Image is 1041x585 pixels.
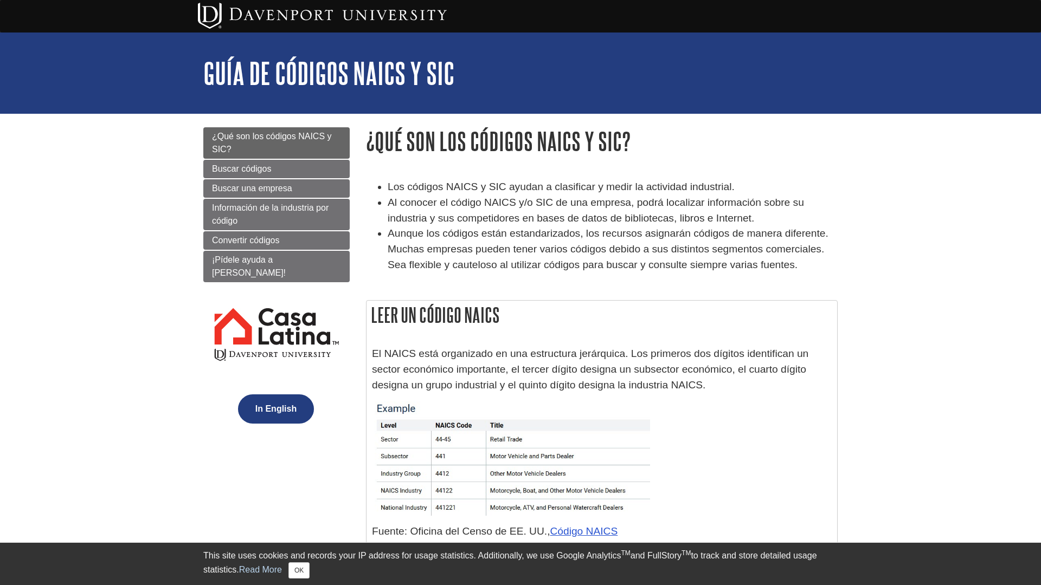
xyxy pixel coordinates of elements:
sup: TM [621,549,630,557]
li: Al conocer el código NAICS y/o SIC de una empresa, podrá localizar información sobre su industria... [388,195,838,226]
button: Close [288,562,310,578]
span: ¿Qué son los códigos NAICS y SIC? [212,132,332,154]
p: Fuente: Oficina del Censo de EE. UU., [372,524,832,539]
span: Convertir códigos [212,236,280,245]
img: Davenport University [198,3,447,29]
a: Buscar una empresa [203,179,350,198]
span: Información de la industria por código [212,203,329,225]
div: This site uses cookies and records your IP address for usage statistics. Additionally, we use Goo... [203,549,838,578]
div: Guide Page Menu [203,127,350,442]
a: Guía de códigos NAICS y SIC [203,56,454,90]
a: ¿Qué son los códigos NAICS y SIC? [203,127,350,159]
h2: Leer un código NAICS [367,301,837,329]
sup: TM [682,549,691,557]
span: Buscar códigos [212,164,271,173]
h1: ¿Qué son los códigos NAICS y SIC? [366,127,838,155]
span: Buscar una empresa [212,184,292,193]
a: Buscar códigos [203,160,350,178]
li: Los códigos NAICS y SIC ayudan a clasificar y medir la actividad industrial. [388,179,838,195]
a: ¡Pídele ayuda a [PERSON_NAME]! [203,251,350,282]
button: In English [238,394,314,424]
a: Convertir códigos [203,231,350,250]
p: El NAICS está organizado en una estructura jerárquica. Los primeros dos dígitos identifican un se... [372,346,832,393]
img: NAICS Code [375,401,650,516]
a: In English [235,404,317,413]
a: Read More [239,565,282,574]
a: Código NAICS [550,525,618,537]
li: Aunque los códigos están estandarizados, los recursos asignarán códigos de manera diferente. Much... [388,226,838,272]
a: Información de la industria por código [203,199,350,230]
span: ¡Pídele ayuda a [PERSON_NAME]! [212,255,286,277]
